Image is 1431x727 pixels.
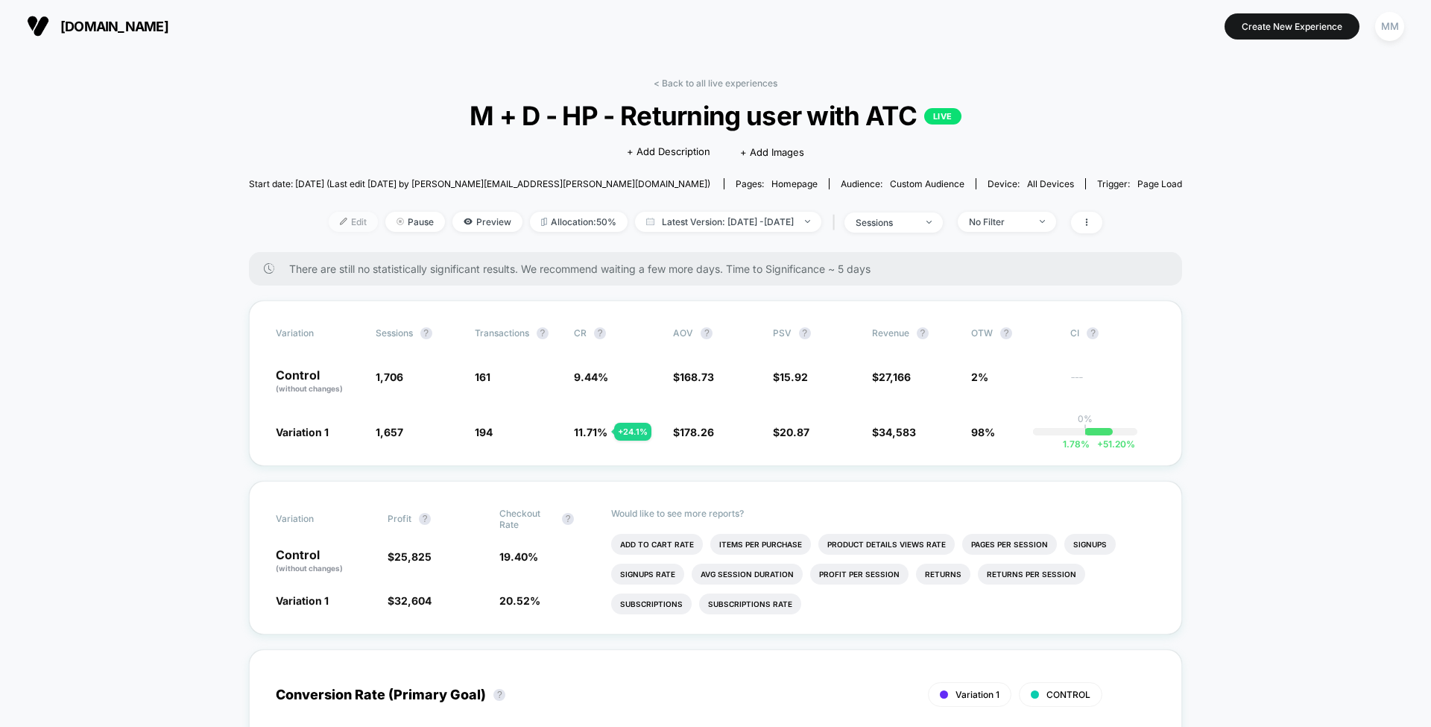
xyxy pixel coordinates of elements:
[771,178,818,189] span: homepage
[1064,534,1116,555] li: Signups
[276,327,358,339] span: Variation
[611,564,684,585] li: Signups Rate
[394,550,432,563] span: 25,825
[955,689,999,700] span: Variation 1
[969,216,1029,227] div: No Filter
[673,371,714,383] span: $
[872,371,911,383] span: $
[976,178,1085,189] span: Device:
[710,534,811,555] li: Items Per Purchase
[818,534,955,555] li: Product Details Views Rate
[773,371,808,383] span: $
[872,327,909,339] span: Revenue
[1137,178,1182,189] span: Page Load
[388,594,432,607] span: $
[1090,438,1135,450] span: 51.20 %
[27,15,49,37] img: Visually logo
[394,594,432,607] span: 32,604
[1097,178,1182,189] div: Trigger:
[856,217,915,228] div: sessions
[499,508,555,530] span: Checkout Rate
[1084,424,1087,435] p: |
[1040,220,1045,223] img: end
[276,564,343,573] span: (without changes)
[397,218,404,225] img: end
[1078,413,1093,424] p: 0%
[530,212,628,232] span: Allocation: 50%
[1046,689,1090,700] span: CONTROL
[926,221,932,224] img: end
[249,178,710,189] span: Start date: [DATE] (Last edit [DATE] by [PERSON_NAME][EMAIL_ADDRESS][PERSON_NAME][DOMAIN_NAME])
[699,594,801,614] li: Subscriptions Rate
[376,371,403,383] span: 1,706
[1027,178,1074,189] span: all devices
[388,550,432,563] span: $
[276,549,373,574] p: Control
[614,423,651,441] div: + 24.1 %
[879,426,916,438] span: 34,583
[680,426,714,438] span: 178.26
[388,513,411,524] span: Profit
[673,327,693,339] span: AOV
[780,371,808,383] span: 15.92
[574,327,587,339] span: CR
[562,513,574,525] button: ?
[805,220,810,223] img: end
[680,371,714,383] span: 168.73
[773,426,809,438] span: $
[978,564,1085,585] li: Returns Per Session
[780,426,809,438] span: 20.87
[1225,13,1359,40] button: Create New Experience
[799,327,811,339] button: ?
[574,371,608,383] span: 9.44 %
[646,218,654,225] img: calendar
[736,178,818,189] div: Pages:
[574,426,607,438] span: 11.71 %
[276,508,358,530] span: Variation
[701,327,713,339] button: ?
[635,212,821,232] span: Latest Version: [DATE] - [DATE]
[1000,327,1012,339] button: ?
[276,384,343,393] span: (without changes)
[917,327,929,339] button: ?
[22,14,173,38] button: [DOMAIN_NAME]
[879,371,911,383] span: 27,166
[916,564,970,585] li: Returns
[611,534,703,555] li: Add To Cart Rate
[872,426,916,438] span: $
[419,513,431,525] button: ?
[971,327,1053,339] span: OTW
[829,212,844,233] span: |
[376,426,403,438] span: 1,657
[1097,438,1103,450] span: +
[60,19,168,34] span: [DOMAIN_NAME]
[594,327,606,339] button: ?
[971,426,995,438] span: 98%
[841,178,964,189] div: Audience:
[1375,12,1404,41] div: MM
[1087,327,1099,339] button: ?
[537,327,549,339] button: ?
[1070,373,1154,394] span: ---
[773,327,792,339] span: PSV
[420,327,432,339] button: ?
[890,178,964,189] span: Custom Audience
[475,426,493,438] span: 194
[276,594,329,607] span: Variation 1
[654,78,777,89] a: < Back to all live experiences
[971,371,988,383] span: 2%
[385,212,445,232] span: Pause
[541,218,547,226] img: rebalance
[611,594,692,614] li: Subscriptions
[810,564,909,585] li: Profit Per Session
[329,212,378,232] span: Edit
[1070,327,1152,339] span: CI
[340,218,347,225] img: edit
[1371,11,1409,42] button: MM
[475,371,490,383] span: 161
[276,369,360,394] p: Control
[611,508,1155,519] p: Would like to see more reports?
[1063,438,1090,450] span: 1.78 %
[627,145,710,160] span: + Add Description
[924,108,961,125] p: LIVE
